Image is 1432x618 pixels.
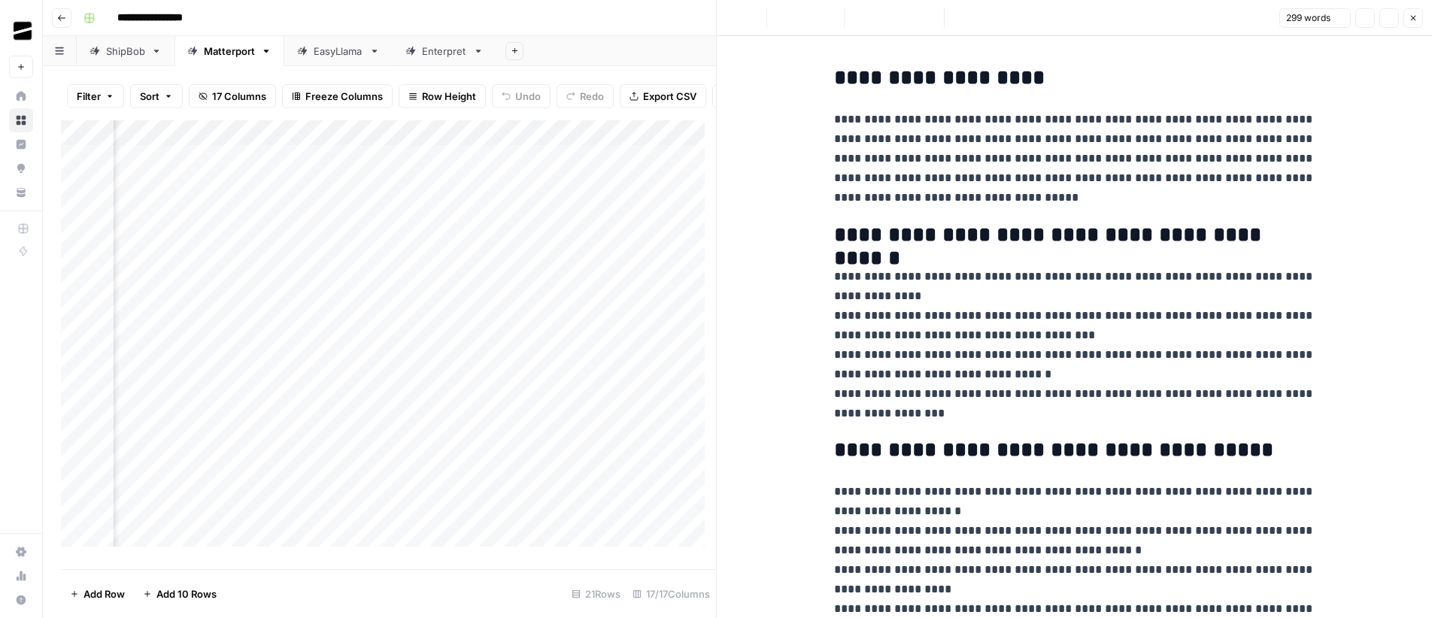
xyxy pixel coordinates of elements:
[620,84,706,108] button: Export CSV
[492,84,551,108] button: Undo
[9,12,33,50] button: Workspace: OGM
[422,89,476,104] span: Row Height
[284,36,393,66] a: EasyLlama
[204,44,255,59] div: Matterport
[9,132,33,156] a: Insights
[515,89,541,104] span: Undo
[9,17,36,44] img: OGM Logo
[9,588,33,612] button: Help + Support
[130,84,183,108] button: Sort
[282,84,393,108] button: Freeze Columns
[626,582,716,606] div: 17/17 Columns
[399,84,486,108] button: Row Height
[9,156,33,180] a: Opportunities
[77,36,174,66] a: ShipBob
[61,582,134,606] button: Add Row
[1286,11,1330,25] span: 299 words
[305,89,383,104] span: Freeze Columns
[67,84,124,108] button: Filter
[1279,8,1351,28] button: 299 words
[156,586,217,601] span: Add 10 Rows
[580,89,604,104] span: Redo
[9,180,33,204] a: Your Data
[212,89,266,104] span: 17 Columns
[557,84,614,108] button: Redo
[314,44,363,59] div: EasyLlama
[9,84,33,108] a: Home
[134,582,226,606] button: Add 10 Rows
[140,89,159,104] span: Sort
[422,44,467,59] div: Enterpret
[393,36,496,66] a: Enterpret
[83,586,125,601] span: Add Row
[9,564,33,588] a: Usage
[174,36,284,66] a: Matterport
[9,108,33,132] a: Browse
[9,540,33,564] a: Settings
[643,89,696,104] span: Export CSV
[77,89,101,104] span: Filter
[566,582,626,606] div: 21 Rows
[106,44,145,59] div: ShipBob
[189,84,276,108] button: 17 Columns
